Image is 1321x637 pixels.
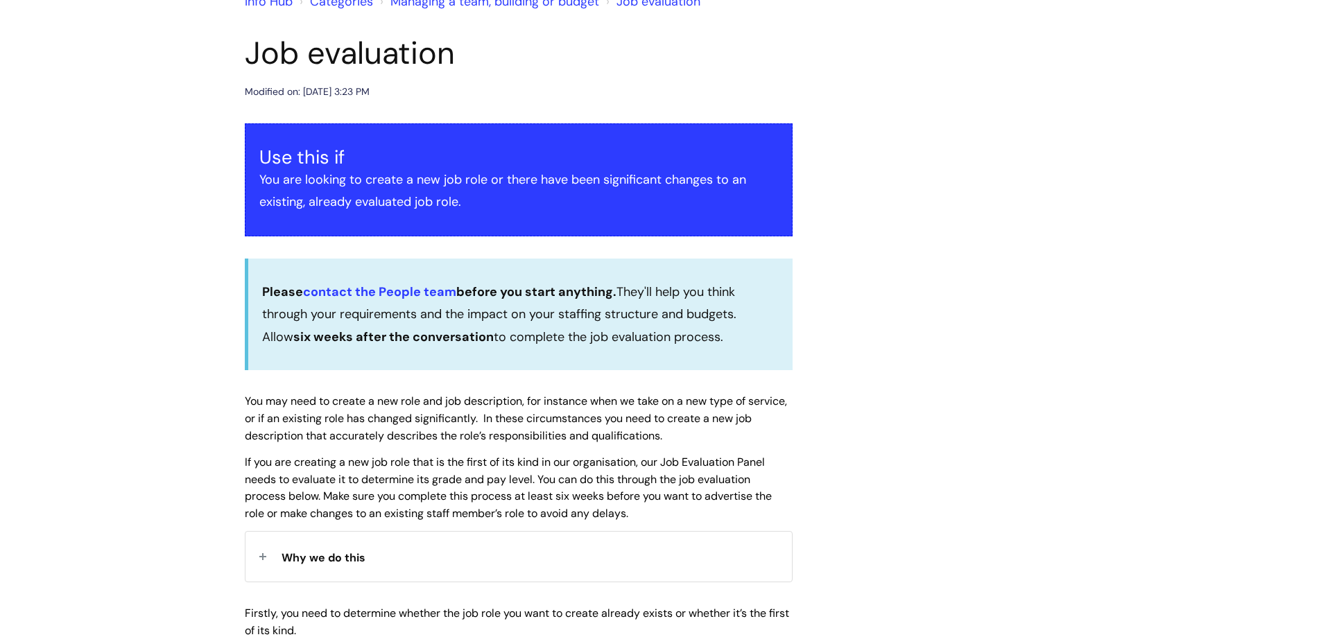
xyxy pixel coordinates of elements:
[245,35,793,72] h1: Job evaluation
[282,550,365,565] span: Why we do this
[262,281,779,326] p: They'll help you think through your requirements and the impact on your staffing structure and bu...
[303,283,456,300] a: contact the People team
[259,146,778,168] h3: Use this if
[245,83,370,101] div: Modified on: [DATE] 3:23 PM
[293,329,494,345] strong: six weeks after the conversation
[245,394,787,443] span: You may need to create a new role and job description, for instance when we take on a new type of...
[262,326,779,348] p: Allow to complete the job evaluation process.
[262,283,616,300] strong: Please before you start anything.
[245,455,772,521] span: If you are creating a new job role that is the first of its kind in our organisation, our Job Eva...
[259,168,778,213] p: You are looking to create a new job role or there have been significant changes to an existing, a...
